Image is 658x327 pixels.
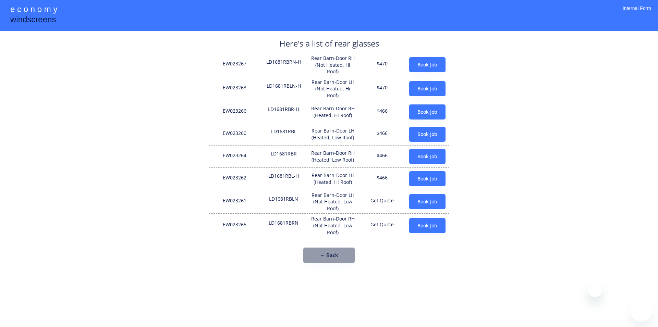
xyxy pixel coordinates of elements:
[360,196,404,208] div: Get Quote
[409,81,446,96] button: Book Job
[311,190,355,214] div: Rear Barn-Door LH (Not Heated, Low Roof)
[303,248,355,263] button: ← Back
[360,173,404,185] div: $466
[262,59,306,71] div: LD1681RBRN-H
[360,83,404,95] div: $470
[262,173,306,185] div: LD1681RBL-H
[262,219,306,232] div: LD1681RBRN
[10,14,56,27] div: windscreens
[212,59,257,71] div: EW023267
[409,127,446,142] button: Book Job
[311,214,355,237] div: Rear Barn-Door RH (Not Heated, Low Roof)
[262,150,306,163] div: LD1681RBR
[262,128,306,140] div: LD1681RBL
[409,57,446,72] button: Book Job
[262,106,306,118] div: LD1681RBR-H
[311,53,355,77] div: Rear Barn-Door RH (Not Heated, Hi Roof)
[360,128,404,140] div: $466
[212,83,257,95] div: EW023263
[623,5,651,21] div: Internal Form
[10,3,57,16] div: e c o n o m y
[360,219,404,232] div: Get Quote
[212,196,257,208] div: EW023261
[360,150,404,163] div: $466
[409,194,446,209] button: Book Job
[212,106,257,118] div: EW023266
[212,150,257,163] div: EW023264
[262,196,306,208] div: LD1681RBLN
[311,77,355,101] div: Rear Barn-Door LH (Not Heated, Hi Roof)
[212,173,257,185] div: EW023262
[360,106,404,118] div: $466
[631,300,653,322] iframe: Button to launch messaging window
[360,59,404,71] div: $470
[212,128,257,140] div: EW023260
[409,171,446,186] button: Book Job
[262,83,306,95] div: LD1681RBLN-H
[311,148,355,165] div: Rear Barn-Door RH (Heated, Low Roof)
[212,219,257,232] div: EW023265
[588,283,602,297] iframe: Close message
[409,104,446,120] button: Book Job
[311,126,355,142] div: Rear Barn-Door LH (Heated, Low Roof)
[409,149,446,164] button: Book Job
[409,218,446,233] button: Book Job
[279,38,379,53] div: Here's a list of rear glasses
[311,103,355,120] div: Rear Barn-Door RH (Heated, Hi Roof)
[311,170,355,187] div: Rear Barn-Door LH (Heated, Hi Roof)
